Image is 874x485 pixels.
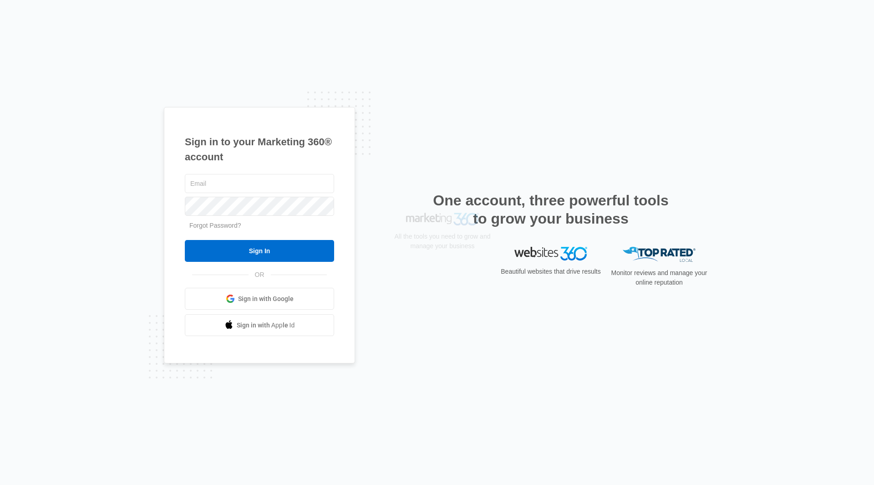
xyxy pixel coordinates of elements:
[185,314,334,336] a: Sign in with Apple Id
[249,270,271,280] span: OR
[238,294,294,304] span: Sign in with Google
[185,174,334,193] input: Email
[500,267,602,276] p: Beautiful websites that drive results
[189,222,241,229] a: Forgot Password?
[608,268,710,287] p: Monitor reviews and manage your online reputation
[406,247,479,260] img: Marketing 360
[185,134,334,164] h1: Sign in to your Marketing 360® account
[391,266,493,285] p: All the tools you need to grow and manage your business
[623,247,696,262] img: Top Rated Local
[185,288,334,310] a: Sign in with Google
[237,321,295,330] span: Sign in with Apple Id
[185,240,334,262] input: Sign In
[430,191,671,228] h2: One account, three powerful tools to grow your business
[514,247,587,260] img: Websites 360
